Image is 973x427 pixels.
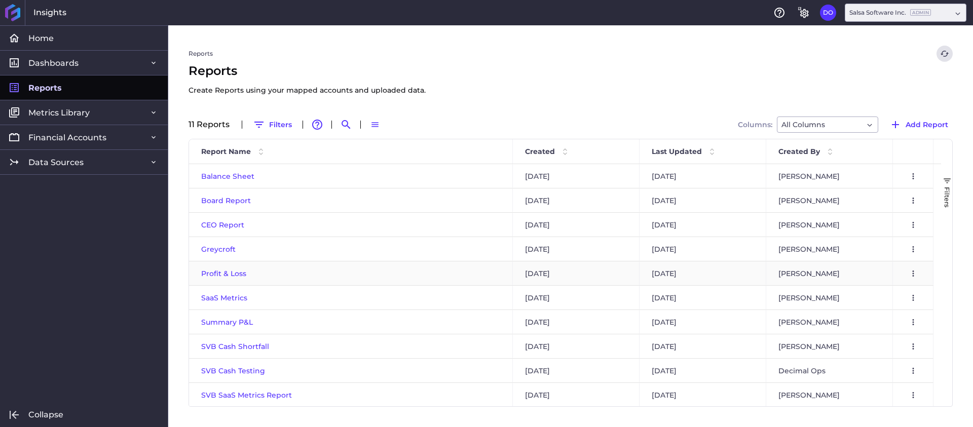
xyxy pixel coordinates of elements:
[778,147,820,156] span: Created By
[189,359,933,383] div: Press SPACE to select this row.
[820,5,836,21] button: User Menu
[640,334,766,358] div: [DATE]
[201,269,246,278] a: Profit & Loss
[640,213,766,237] div: [DATE]
[189,121,236,129] div: 11 Report s
[201,366,265,375] a: SVB Cash Testing
[513,237,640,261] div: [DATE]
[189,62,426,96] span: Reports
[905,192,921,209] button: User Menu
[338,117,354,133] button: Search by
[640,261,766,285] div: [DATE]
[640,359,766,382] div: [DATE]
[781,119,825,131] span: All Columns
[640,310,766,334] div: [DATE]
[905,217,921,233] button: User Menu
[905,290,921,306] button: User Menu
[943,187,951,208] span: Filters
[201,245,236,254] a: Greycroft
[189,49,213,58] a: Reports
[905,168,921,184] button: User Menu
[513,383,640,407] div: [DATE]
[652,147,702,156] span: Last Updated
[766,237,893,261] div: [PERSON_NAME]
[189,261,933,286] div: Press SPACE to select this row.
[905,314,921,330] button: User Menu
[201,196,251,205] a: Board Report
[201,318,253,327] a: Summary P&L
[28,58,79,68] span: Dashboards
[845,4,966,22] div: Dropdown select
[28,107,90,118] span: Metrics Library
[766,261,893,285] div: [PERSON_NAME]
[513,261,640,285] div: [DATE]
[201,391,292,400] a: SVB SaaS Metrics Report
[905,241,921,257] button: User Menu
[28,83,62,93] span: Reports
[189,334,933,359] div: Press SPACE to select this row.
[201,293,247,302] a: SaaS Metrics
[513,164,640,188] div: [DATE]
[28,409,63,420] span: Collapse
[201,220,244,229] a: CEO Report
[771,5,788,21] button: Help
[796,5,812,21] button: General Settings
[849,8,931,17] div: Salsa Software Inc.
[766,334,893,358] div: [PERSON_NAME]
[885,117,953,133] button: Add Report
[189,237,933,261] div: Press SPACE to select this row.
[640,383,766,407] div: [DATE]
[513,310,640,334] div: [DATE]
[189,286,933,310] div: Press SPACE to select this row.
[766,359,893,382] div: Decimal Ops
[766,164,893,188] div: [PERSON_NAME]
[738,121,772,128] span: Columns:
[189,164,933,188] div: Press SPACE to select this row.
[640,237,766,261] div: [DATE]
[905,387,921,403] button: User Menu
[910,9,931,16] ins: Admin
[513,188,640,212] div: [DATE]
[28,157,84,168] span: Data Sources
[525,147,555,156] span: Created
[201,172,254,181] a: Balance Sheet
[28,33,54,44] span: Home
[28,132,106,143] span: Financial Accounts
[905,338,921,355] button: User Menu
[201,342,269,351] a: SVB Cash Shortfall
[905,363,921,379] button: User Menu
[766,213,893,237] div: [PERSON_NAME]
[766,286,893,309] div: [PERSON_NAME]
[777,117,878,133] div: Dropdown select
[513,286,640,309] div: [DATE]
[189,188,933,213] div: Press SPACE to select this row.
[201,147,251,156] span: Report Name
[189,84,426,96] p: Create Reports using your mapped accounts and uploaded data.
[189,383,933,407] div: Press SPACE to select this row.
[937,46,953,62] button: Refresh
[640,164,766,188] div: [DATE]
[766,383,893,407] div: [PERSON_NAME]
[189,213,933,237] div: Press SPACE to select this row.
[640,188,766,212] div: [DATE]
[248,117,296,133] button: Filters
[513,359,640,382] div: [DATE]
[906,119,948,130] span: Add Report
[905,265,921,282] button: User Menu
[766,188,893,212] div: [PERSON_NAME]
[189,310,933,334] div: Press SPACE to select this row.
[640,286,766,309] div: [DATE]
[513,213,640,237] div: [DATE]
[513,334,640,358] div: [DATE]
[766,310,893,334] div: [PERSON_NAME]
